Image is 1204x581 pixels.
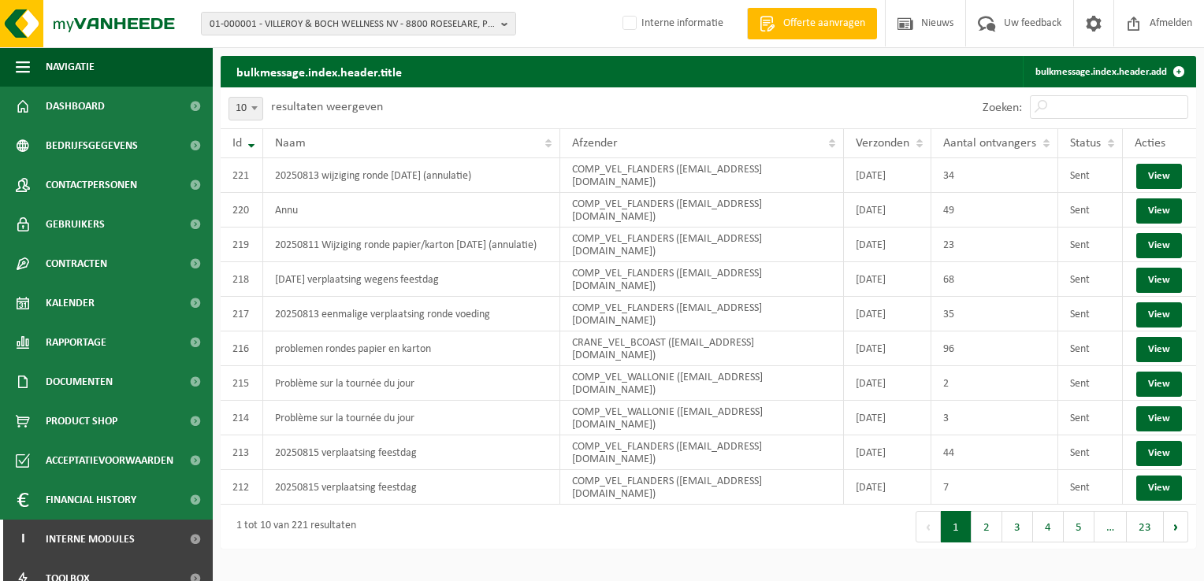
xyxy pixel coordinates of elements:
[1058,297,1123,331] td: Sent
[1136,441,1182,466] a: View
[232,137,242,150] span: Id
[931,366,1058,401] td: 2
[844,158,931,193] td: [DATE]
[1094,511,1127,542] span: …
[844,262,931,297] td: [DATE]
[46,244,107,283] span: Contracten
[931,158,1058,193] td: 34
[229,513,356,541] div: 1 tot 10 van 221 resultaten
[263,470,560,505] td: 20250815 verplaatsing feestdag
[46,362,113,402] span: Documenten
[844,435,931,470] td: [DATE]
[221,158,263,193] td: 221
[931,435,1058,470] td: 44
[1136,476,1182,501] a: View
[221,331,263,366] td: 216
[560,366,844,401] td: COMP_VEL_WALLONIE ([EMAIL_ADDRESS][DOMAIN_NAME])
[263,435,560,470] td: 20250815 verplaatsing feestdag
[1135,137,1165,150] span: Acties
[619,12,723,35] label: Interne informatie
[779,16,869,31] span: Offerte aanvragen
[263,331,560,366] td: problemen rondes papier en karton
[1070,137,1101,150] span: Status
[844,366,931,401] td: [DATE]
[1002,511,1033,542] button: 3
[46,205,105,244] span: Gebruikers
[560,193,844,228] td: COMP_VEL_FLANDERS ([EMAIL_ADDRESS][DOMAIN_NAME])
[560,401,844,435] td: COMP_VEL_WALLONIE ([EMAIL_ADDRESS][DOMAIN_NAME])
[560,228,844,262] td: COMP_VEL_FLANDERS ([EMAIL_ADDRESS][DOMAIN_NAME])
[560,331,844,366] td: CRANE_VEL_BCOAST ([EMAIL_ADDRESS][DOMAIN_NAME])
[221,56,418,87] h2: bulkmessage.index.header.title
[46,165,137,205] span: Contactpersonen
[844,193,931,228] td: [DATE]
[983,102,1022,114] label: Zoeken:
[210,13,495,36] span: 01-000001 - VILLEROY & BOCH WELLNESS NV - 8800 ROESELARE, POPULIERSTRAAT 1
[931,228,1058,262] td: 23
[263,366,560,401] td: Problème sur la tournée du jour
[46,126,138,165] span: Bedrijfsgegevens
[221,366,263,401] td: 215
[221,297,263,331] td: 217
[1136,233,1182,258] a: View
[931,193,1058,228] td: 49
[1023,56,1195,87] a: bulkmessage.index.header.add
[1058,262,1123,297] td: Sent
[201,12,516,35] button: 01-000001 - VILLEROY & BOCH WELLNESS NV - 8800 ROESELARE, POPULIERSTRAAT 1
[1136,372,1182,397] a: View
[747,8,877,39] a: Offerte aanvragen
[1136,302,1182,328] a: View
[271,101,383,113] label: resultaten weergeven
[16,520,30,559] span: I
[1136,268,1182,293] a: View
[572,137,618,150] span: Afzender
[931,401,1058,435] td: 3
[1136,337,1182,362] a: View
[221,401,263,435] td: 214
[1136,406,1182,431] a: View
[1058,435,1123,470] td: Sent
[263,401,560,435] td: Problème sur la tournée du jour
[931,331,1058,366] td: 96
[46,87,105,126] span: Dashboard
[856,137,909,150] span: Verzonden
[1136,198,1182,224] a: View
[1058,228,1123,262] td: Sent
[560,435,844,470] td: COMP_VEL_FLANDERS ([EMAIL_ADDRESS][DOMAIN_NAME])
[1064,511,1094,542] button: 5
[1136,164,1182,189] a: View
[263,228,560,262] td: 20250811 Wijziging ronde papier/karton [DATE] (annulatie)
[1058,401,1123,435] td: Sent
[1058,193,1123,228] td: Sent
[560,470,844,505] td: COMP_VEL_FLANDERS ([EMAIL_ADDRESS][DOMAIN_NAME])
[263,297,560,331] td: 20250813 eenmalige verplaatsing ronde voeding
[221,228,263,262] td: 219
[943,137,1036,150] span: Aantal ontvangers
[221,435,263,470] td: 213
[1127,511,1164,542] button: 23
[1058,158,1123,193] td: Sent
[46,47,95,87] span: Navigatie
[844,297,931,331] td: [DATE]
[1058,470,1123,505] td: Sent
[46,520,135,559] span: Interne modules
[221,262,263,297] td: 218
[916,511,941,542] button: Previous
[560,297,844,331] td: COMP_VEL_FLANDERS ([EMAIL_ADDRESS][DOMAIN_NAME])
[1033,511,1064,542] button: 4
[46,283,95,323] span: Kalender
[560,262,844,297] td: COMP_VEL_FLANDERS ([EMAIL_ADDRESS][DOMAIN_NAME])
[1164,511,1188,542] button: Next
[229,97,263,120] span: 10
[1058,331,1123,366] td: Sent
[931,297,1058,331] td: 35
[263,262,560,297] td: [DATE] verplaatsing wegens feestdag
[263,193,560,228] td: Annu
[46,480,136,520] span: Financial History
[46,441,173,480] span: Acceptatievoorwaarden
[844,470,931,505] td: [DATE]
[931,470,1058,505] td: 7
[46,402,117,441] span: Product Shop
[972,511,1002,542] button: 2
[275,137,306,150] span: Naam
